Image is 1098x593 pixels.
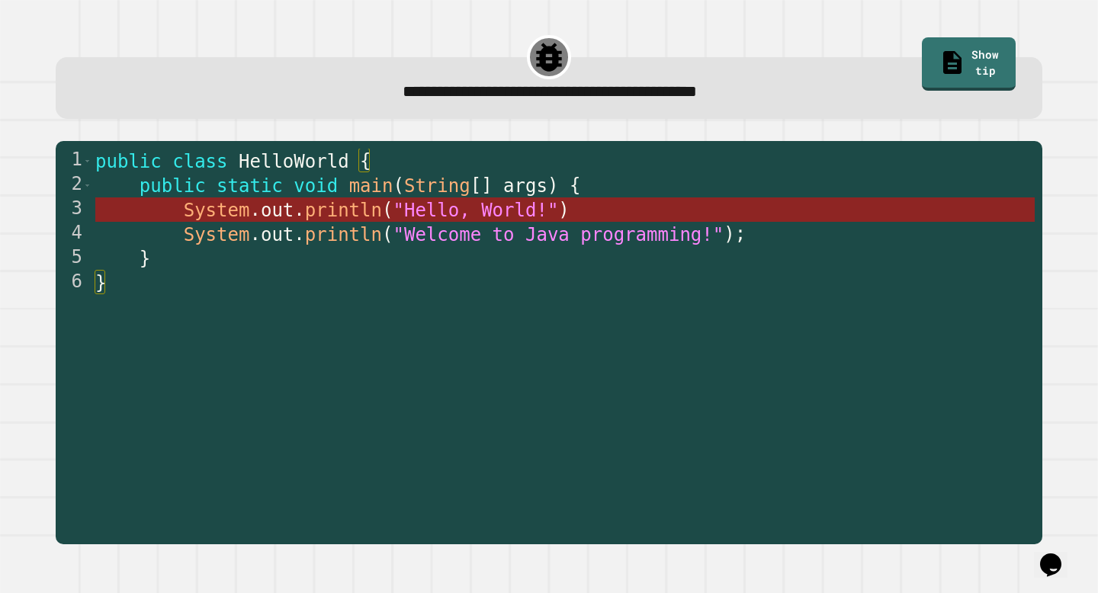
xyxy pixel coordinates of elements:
[56,222,92,246] div: 4
[305,200,382,221] span: println
[393,224,724,245] span: "Welcome to Java programming!"
[95,151,162,172] span: public
[140,175,206,197] span: public
[349,175,393,197] span: main
[56,271,92,295] div: 6
[83,173,91,197] span: Toggle code folding, rows 2 through 5
[261,200,294,221] span: out
[305,224,382,245] span: println
[56,149,92,173] div: 1
[184,200,250,221] span: System
[503,175,547,197] span: args
[294,175,339,197] span: void
[172,151,227,172] span: class
[239,151,349,172] span: HelloWorld
[922,37,1015,91] a: Show tip
[56,246,92,271] div: 5
[184,224,250,245] span: System
[261,224,294,245] span: out
[217,175,283,197] span: static
[393,200,559,221] span: "Hello, World!"
[83,149,91,173] span: Toggle code folding, rows 1 through 6
[1034,532,1083,578] iframe: chat widget
[56,197,92,222] div: 3
[404,175,470,197] span: String
[56,173,92,197] div: 2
